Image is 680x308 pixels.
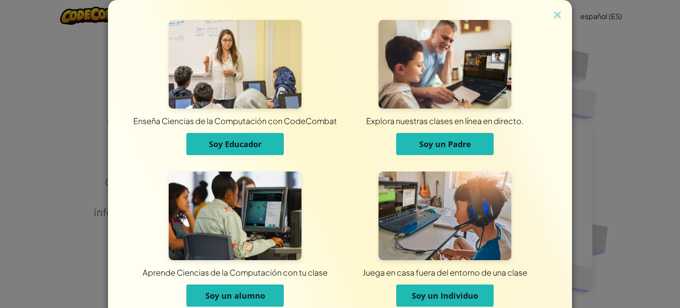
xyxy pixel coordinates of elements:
[396,133,494,155] button: Soy un Padre
[205,290,265,301] span: Soy un alumno
[169,172,301,260] img: Para Estudiantes
[379,20,511,109] img: Para Padres
[169,20,301,109] img: Para Educadores
[552,9,563,22] img: close icon
[396,285,494,307] button: Soy un Individuo
[412,290,478,301] span: Soy un Individuo
[209,139,262,149] span: Soy Educador
[379,172,511,260] img: Para Individuos
[186,285,284,307] button: Soy un alumno
[186,133,284,155] button: Soy Educador
[419,139,471,149] span: Soy un Padre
